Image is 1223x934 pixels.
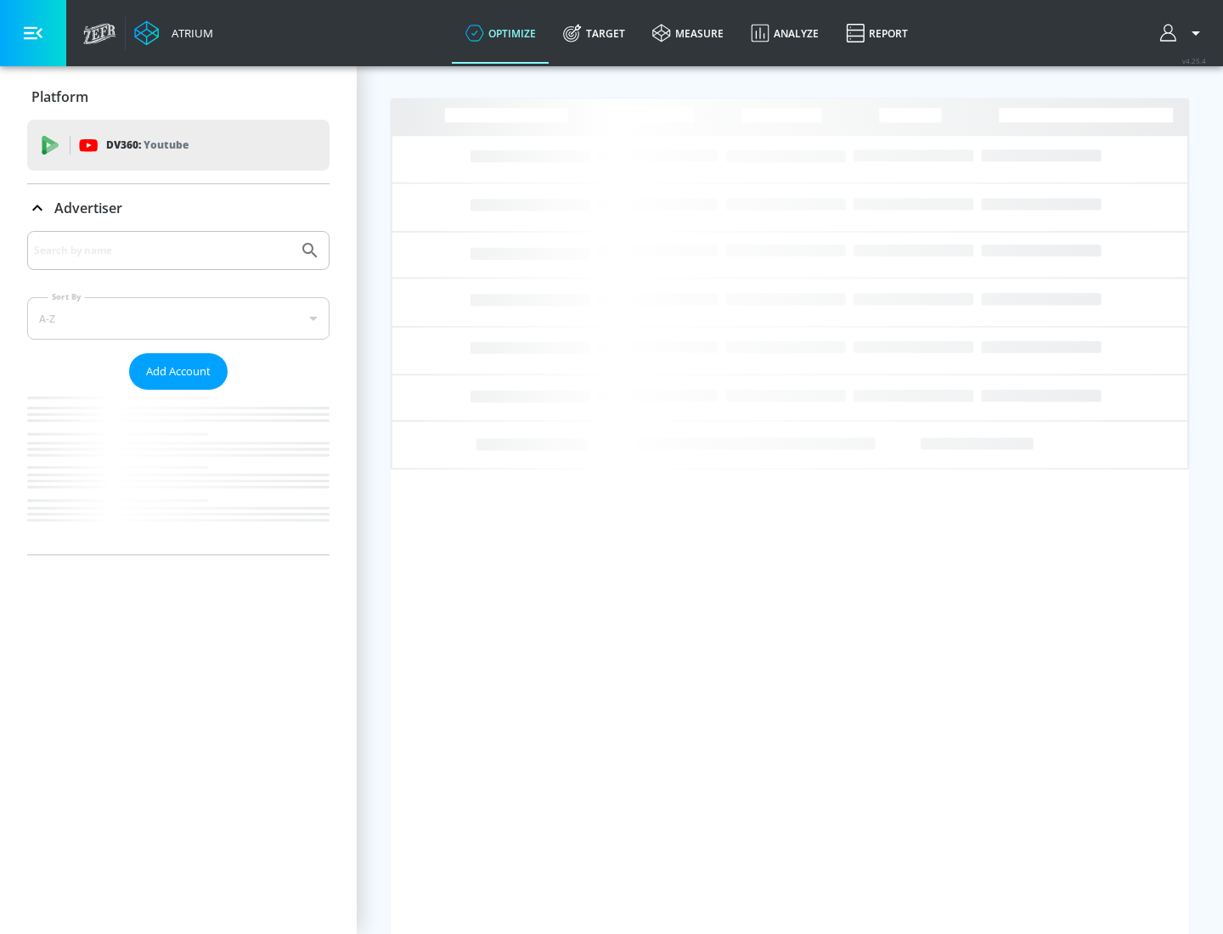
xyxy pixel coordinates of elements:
p: DV360: [106,136,189,155]
span: v 4.25.4 [1182,56,1206,65]
label: Sort By [48,291,85,302]
div: DV360: Youtube [27,120,330,171]
a: measure [639,3,737,64]
p: Platform [31,87,88,106]
p: Youtube [144,136,189,154]
a: Atrium [134,20,213,46]
a: Target [550,3,639,64]
nav: list of Advertiser [27,390,330,554]
div: A-Z [27,297,330,340]
a: Analyze [737,3,832,64]
span: Add Account [146,362,211,381]
div: Atrium [165,25,213,41]
p: Advertiser [54,199,122,217]
div: Advertiser [27,184,330,232]
div: Advertiser [27,231,330,554]
input: Search by name [34,239,291,262]
div: Platform [27,73,330,121]
a: Report [832,3,921,64]
button: Add Account [129,353,228,390]
a: optimize [452,3,550,64]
